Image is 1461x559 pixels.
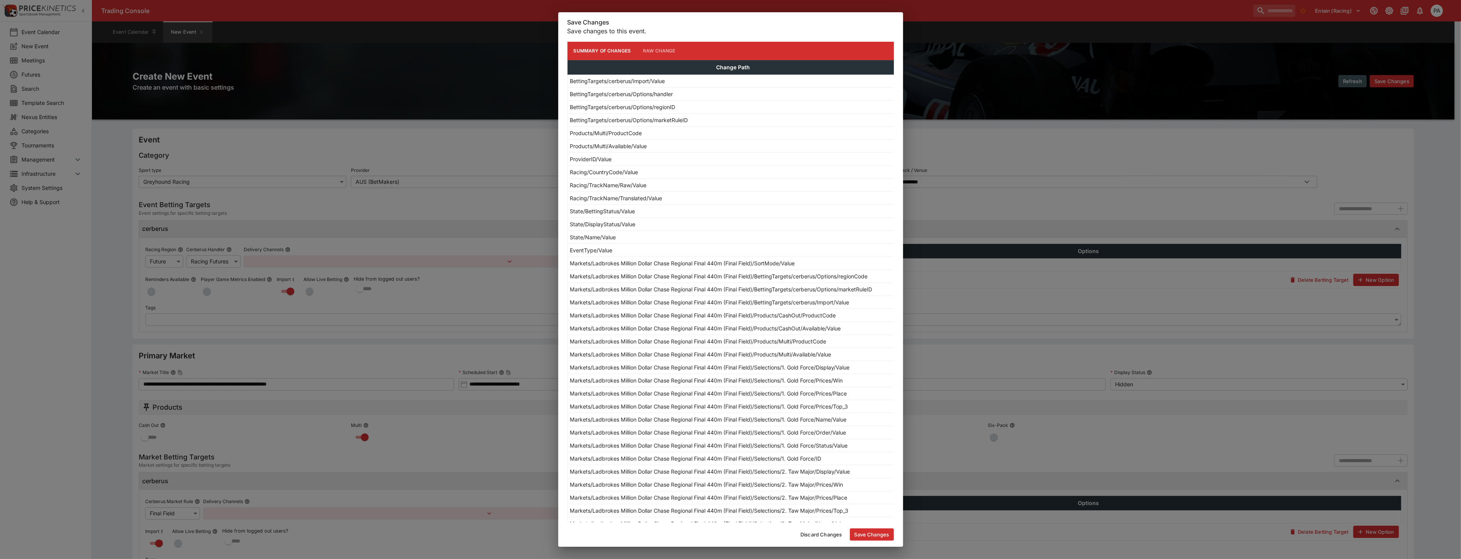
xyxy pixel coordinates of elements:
[570,467,850,476] p: Markets/Ladbrokes Million Dollar Chase Regional Final 440m (Final Field)/Selections/2. Taw Major/...
[570,77,665,85] p: BettingTargets/cerberus/Import/Value
[570,168,638,176] p: Racing/CountryCode/Value
[570,441,848,449] p: Markets/Ladbrokes Million Dollar Chase Regional Final 440m (Final Field)/Selections/1. Gold Force...
[570,376,843,384] p: Markets/Ladbrokes Million Dollar Chase Regional Final 440m (Final Field)/Selections/1. Gold Force...
[570,194,662,202] p: Racing/TrackName/Translated/Value
[570,363,850,371] p: Markets/Ladbrokes Million Dollar Chase Regional Final 440m (Final Field)/Selections/1. Gold Force...
[570,428,846,436] p: Markets/Ladbrokes Million Dollar Chase Regional Final 440m (Final Field)/Selections/1. Gold Force...
[570,272,868,280] p: Markets/Ladbrokes Million Dollar Chase Regional Final 440m (Final Field)/BettingTargets/cerberus/...
[570,207,635,215] p: State/BettingStatus/Value
[570,494,848,502] p: Markets/Ladbrokes Million Dollar Chase Regional Final 440m (Final Field)/Selections/2. Taw Major/...
[567,26,894,36] p: Save changes to this event.
[570,116,688,124] p: BettingTargets/cerberus/Options/marketRuleID
[570,142,647,150] p: Products/Multi/Available/Value
[570,350,831,358] p: Markets/Ladbrokes Million Dollar Chase Regional Final 440m (Final Field)/Products/Multi/Available...
[570,324,841,332] p: Markets/Ladbrokes Million Dollar Chase Regional Final 440m (Final Field)/Products/CashOut/Availab...
[570,155,612,163] p: ProviderID/Value
[570,389,847,397] p: Markets/Ladbrokes Million Dollar Chase Regional Final 440m (Final Field)/Selections/1. Gold Force...
[570,311,836,319] p: Markets/Ladbrokes Million Dollar Chase Regional Final 440m (Final Field)/Products/CashOut/Product...
[570,520,847,528] p: Markets/Ladbrokes Million Dollar Chase Regional Final 440m (Final Field)/Selections/2. Taw Major/...
[570,415,847,423] p: Markets/Ladbrokes Million Dollar Chase Regional Final 440m (Final Field)/Selections/1. Gold Force...
[796,528,846,541] button: Discard Changes
[637,42,682,60] button: Raw Change
[570,220,636,228] p: State/DisplayStatus/Value
[570,337,826,345] p: Markets/Ladbrokes Million Dollar Chase Regional Final 440m (Final Field)/Products/Multi/ProductCode
[570,129,642,137] p: Products/Multi/ProductCode
[570,481,843,489] p: Markets/Ladbrokes Million Dollar Chase Regional Final 440m (Final Field)/Selections/2. Taw Major/...
[850,528,894,541] button: Save Changes
[570,233,616,241] p: State/Name/Value
[570,454,822,463] p: Markets/Ladbrokes Million Dollar Chase Regional Final 440m (Final Field)/Selections/1. Gold Force/ID
[570,259,795,267] p: Markets/Ladbrokes Million Dollar Chase Regional Final 440m (Final Field)/SortMode/Value
[570,298,849,306] p: Markets/Ladbrokes Million Dollar Chase Regional Final 440m (Final Field)/BettingTargets/cerberus/...
[567,60,899,74] th: Change Path
[570,246,613,254] p: EventType/Value
[570,285,872,293] p: Markets/Ladbrokes Million Dollar Chase Regional Final 440m (Final Field)/BettingTargets/cerberus/...
[567,42,637,60] button: Summary of Changes
[567,18,894,26] h6: Save Changes
[570,90,673,98] p: BettingTargets/cerberus/Options/handler
[570,103,676,111] p: BettingTargets/cerberus/Options/regionID
[570,507,849,515] p: Markets/Ladbrokes Million Dollar Chase Regional Final 440m (Final Field)/Selections/2. Taw Major/...
[570,181,647,189] p: Racing/TrackName/Raw/Value
[570,402,848,410] p: Markets/Ladbrokes Million Dollar Chase Regional Final 440m (Final Field)/Selections/1. Gold Force...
